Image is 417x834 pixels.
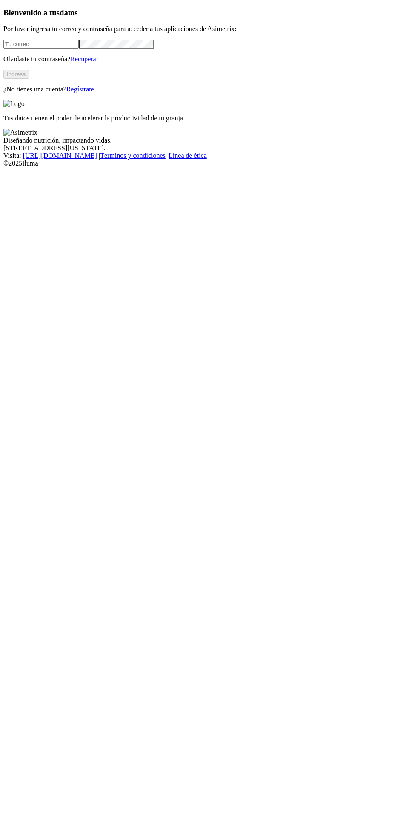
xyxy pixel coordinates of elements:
[3,8,414,17] h3: Bienvenido a tus
[70,55,98,63] a: Recuperar
[3,137,414,144] div: Diseñando nutrición, impactando vidas.
[3,40,79,49] input: Tu correo
[60,8,78,17] span: datos
[3,152,414,160] div: Visita : | |
[3,144,414,152] div: [STREET_ADDRESS][US_STATE].
[66,86,94,93] a: Regístrate
[3,100,25,108] img: Logo
[100,152,166,159] a: Términos y condiciones
[3,70,29,79] button: Ingresa
[23,152,97,159] a: [URL][DOMAIN_NAME]
[3,160,414,167] div: © 2025 Iluma
[3,55,414,63] p: Olvidaste tu contraseña?
[3,86,414,93] p: ¿No tienes una cuenta?
[3,114,414,122] p: Tus datos tienen el poder de acelerar la productividad de tu granja.
[3,129,37,137] img: Asimetrix
[169,152,207,159] a: Línea de ética
[3,25,414,33] p: Por favor ingresa tu correo y contraseña para acceder a tus aplicaciones de Asimetrix:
